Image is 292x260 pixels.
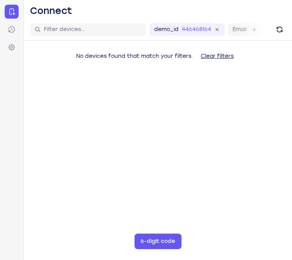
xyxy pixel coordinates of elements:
[5,23,19,36] a: Sessions
[273,23,286,36] button: Refresh
[44,26,142,33] input: Filter devices...
[5,40,19,54] a: Settings
[76,53,193,59] span: No devices found that match your filters.
[233,26,247,33] label: Email
[5,5,19,19] a: Connect
[30,5,72,17] h1: Connect
[134,234,181,249] button: 6-digit code
[154,26,179,33] label: demo_id
[195,49,240,64] button: Clear filters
